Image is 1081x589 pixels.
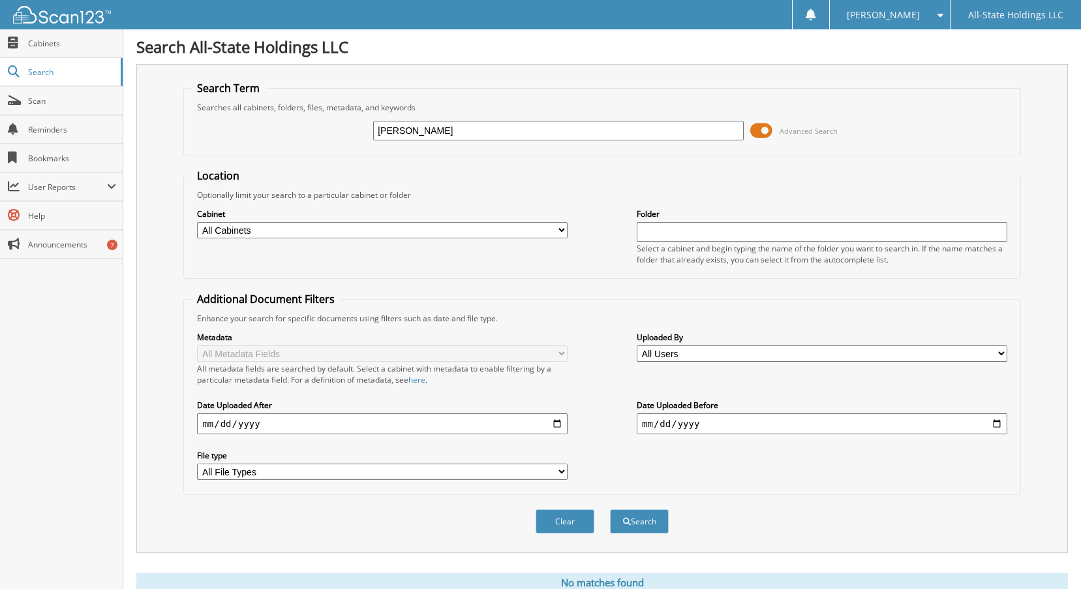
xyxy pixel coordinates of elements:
[197,413,568,434] input: start
[28,153,116,164] span: Bookmarks
[28,239,116,250] span: Announcements
[13,6,111,24] img: scan123-logo-white.svg
[637,400,1007,411] label: Date Uploaded Before
[107,240,117,250] div: 7
[136,36,1068,57] h1: Search All-State Holdings LLC
[197,363,568,385] div: All metadata fields are searched by default. Select a cabinet with metadata to enable filtering b...
[197,400,568,411] label: Date Uploaded After
[190,313,1013,324] div: Enhance your search for specific documents using filters such as date and file type.
[610,509,669,533] button: Search
[780,126,838,136] span: Advanced Search
[197,208,568,219] label: Cabinet
[190,102,1013,113] div: Searches all cabinets, folders, files, metadata, and keywords
[190,292,341,306] legend: Additional Document Filters
[408,374,425,385] a: here
[28,95,116,106] span: Scan
[197,450,568,461] label: File type
[28,67,114,78] span: Search
[190,168,246,183] legend: Location
[968,11,1063,19] span: All-State Holdings LLC
[637,208,1007,219] label: Folder
[847,11,920,19] span: [PERSON_NAME]
[28,182,107,193] span: User Reports
[190,189,1013,200] div: Optionally limit your search to a particular cabinet or folder
[28,210,116,221] span: Help
[28,38,116,49] span: Cabinets
[197,332,568,343] label: Metadata
[637,332,1007,343] label: Uploaded By
[536,509,594,533] button: Clear
[637,413,1007,434] input: end
[190,81,266,95] legend: Search Term
[28,124,116,135] span: Reminders
[637,243,1007,265] div: Select a cabinet and begin typing the name of the folder you want to search in. If the name match...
